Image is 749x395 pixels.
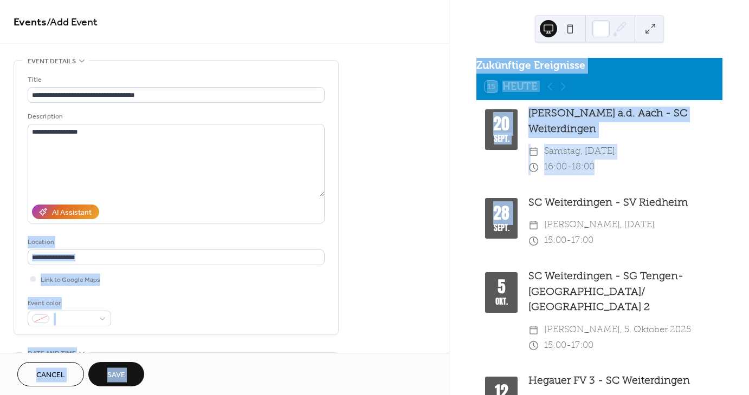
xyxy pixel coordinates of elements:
div: Event color [28,298,109,309]
a: Events [14,12,47,33]
span: Save [107,370,125,381]
div: [PERSON_NAME] a.d. Aach - SC Weiterdingen [528,107,714,138]
span: Date and time [28,348,76,359]
div: Description [28,111,322,122]
span: 18:00 [572,160,595,175]
span: 17:00 [571,233,593,249]
div: 20 [493,116,509,132]
span: Samstag, [DATE] [544,144,615,160]
div: SC Weiterdingen - SG Tengen-[GEOGRAPHIC_DATA]/​[GEOGRAPHIC_DATA] 2 [528,269,714,316]
span: 17:00 [571,338,593,354]
button: Cancel [17,362,84,386]
span: [PERSON_NAME], 5. Oktober 2025 [544,322,691,338]
div: Hegauer FV 3 - SC Weiterdingen [528,374,714,390]
span: 15:00 [544,233,566,249]
span: - [567,160,572,175]
div: ​ [528,322,539,338]
div: ​ [528,160,539,175]
span: 15:00 [544,338,566,354]
div: Okt. [495,298,508,306]
div: ​ [528,144,539,160]
span: Event details [28,56,76,67]
button: AI Assistant [32,205,99,219]
span: Link to Google Maps [41,274,100,286]
button: Save [88,362,144,386]
span: - [566,233,571,249]
div: ​ [528,218,539,233]
span: Cancel [36,370,65,381]
div: 28 [493,205,509,221]
div: Sept. [494,224,509,232]
span: [PERSON_NAME], [DATE] [544,218,655,233]
div: Title [28,74,322,85]
span: / Add Event [47,12,98,33]
div: Location [28,236,322,248]
div: ​ [528,233,539,249]
span: 16:00 [544,160,567,175]
div: ​ [528,338,539,354]
div: Zukünftige Ereignisse [476,58,722,74]
span: - [566,338,571,354]
div: 5 [498,279,506,295]
div: SC Weiterdingen - SV Riedheim [528,196,714,212]
div: Sept. [494,135,509,143]
div: AI Assistant [52,207,92,219]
